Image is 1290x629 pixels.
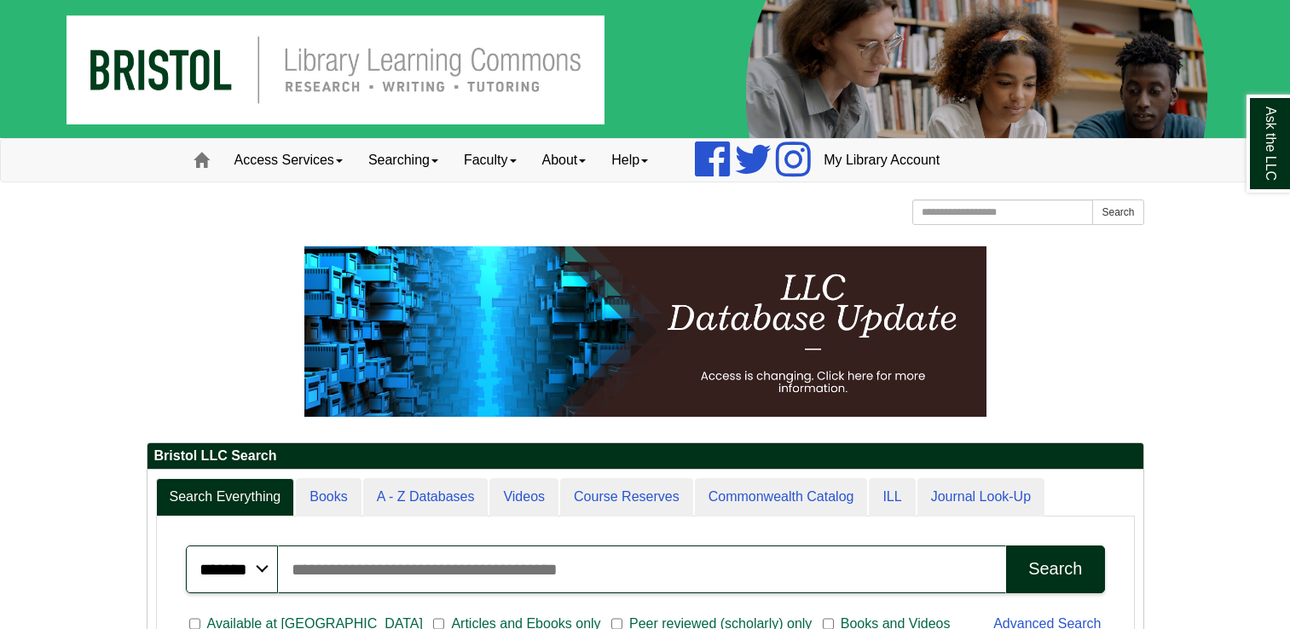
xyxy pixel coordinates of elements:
[156,478,295,516] a: Search Everything
[363,478,489,516] a: A - Z Databases
[917,478,1044,516] a: Journal Look-Up
[529,139,599,182] a: About
[1006,545,1104,593] button: Search
[811,139,952,182] a: My Library Account
[560,478,693,516] a: Course Reserves
[599,139,661,182] a: Help
[451,139,529,182] a: Faculty
[869,478,915,516] a: ILL
[1028,559,1082,579] div: Search
[489,478,558,516] a: Videos
[1092,199,1143,225] button: Search
[222,139,356,182] a: Access Services
[148,443,1143,470] h2: Bristol LLC Search
[356,139,451,182] a: Searching
[304,246,986,417] img: HTML tutorial
[296,478,361,516] a: Books
[695,478,868,516] a: Commonwealth Catalog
